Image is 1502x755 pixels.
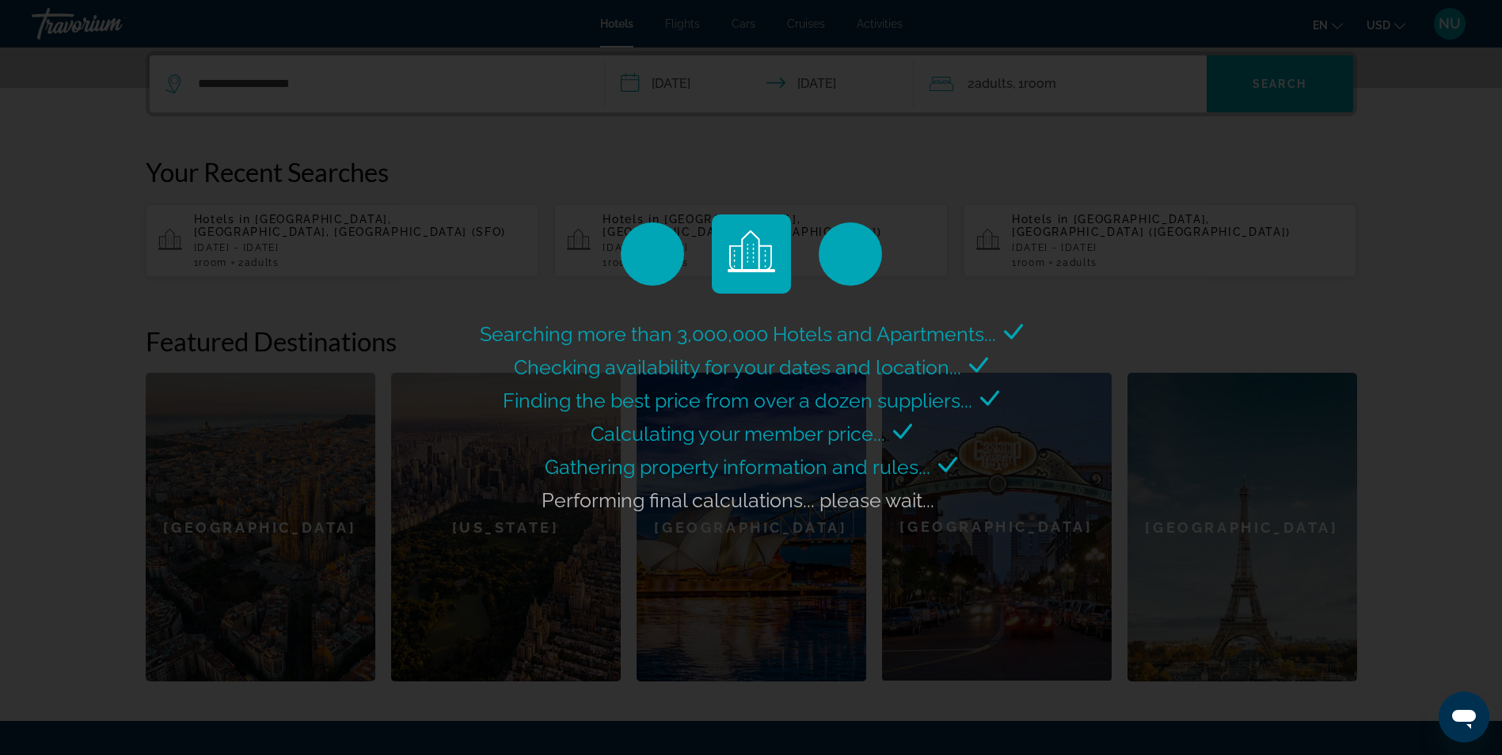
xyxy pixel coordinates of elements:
[1439,692,1489,742] iframe: Button to launch messaging window
[545,455,930,479] span: Gathering property information and rules...
[514,355,961,379] span: Checking availability for your dates and location...
[480,322,996,346] span: Searching more than 3,000,000 Hotels and Apartments...
[542,488,934,512] span: Performing final calculations... please wait...
[591,422,885,446] span: Calculating your member price...
[503,389,972,412] span: Finding the best price from over a dozen suppliers...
